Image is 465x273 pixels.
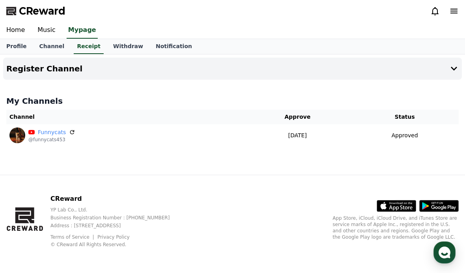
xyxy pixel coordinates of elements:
span: Home [20,219,34,226]
a: Receipt [74,39,104,54]
p: @funnycats453 [28,136,75,143]
p: CReward [50,194,182,204]
a: Music [31,22,62,39]
p: [DATE] [247,131,348,140]
a: Withdraw [107,39,149,54]
button: Register Channel [3,58,462,80]
p: Business Registration Number : [PHONE_NUMBER] [50,215,182,221]
a: Terms of Service [50,234,95,240]
span: Settings [117,219,136,226]
span: Messages [65,220,89,226]
a: CReward [6,5,65,17]
a: Privacy Policy [97,234,130,240]
a: Notification [149,39,198,54]
p: Address : [STREET_ADDRESS] [50,223,182,229]
a: Funnycats [38,128,66,136]
a: Home [2,208,52,227]
h4: Register Channel [6,64,82,73]
p: YP Lab Co., Ltd. [50,207,182,213]
span: CReward [19,5,65,17]
h4: My Channels [6,95,459,107]
a: Settings [102,208,151,227]
p: App Store, iCloud, iCloud Drive, and iTunes Store are service marks of Apple Inc., registered in ... [333,215,459,240]
th: Approve [244,110,351,124]
th: Channel [6,110,244,124]
a: Mypage [67,22,98,39]
img: Funnycats [9,127,25,143]
a: Messages [52,208,102,227]
p: © CReward All Rights Reserved. [50,241,182,248]
p: Approved [391,131,418,140]
a: Channel [33,39,71,54]
th: Status [351,110,459,124]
